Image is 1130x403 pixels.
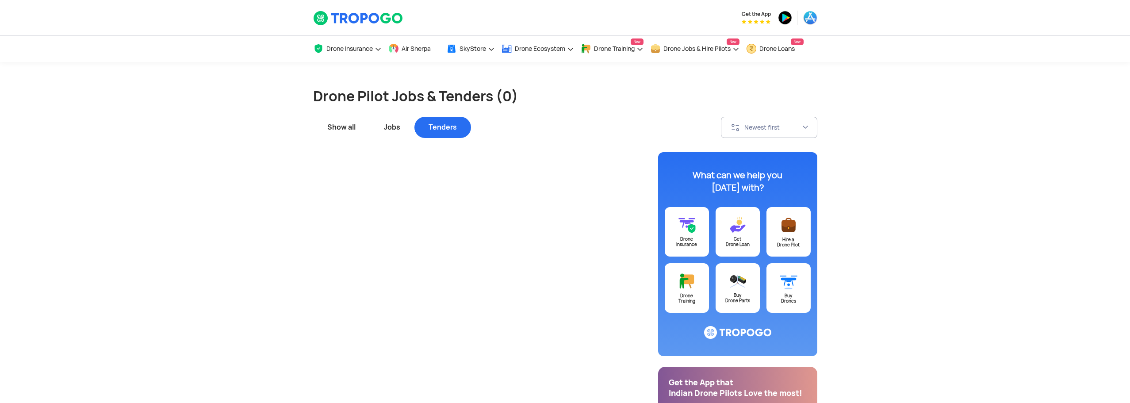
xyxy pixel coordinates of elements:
a: Air Sherpa [388,36,440,62]
span: Drone Insurance [326,45,373,52]
a: BuyDrones [766,263,811,313]
div: Buy Drone Parts [716,293,760,303]
img: TropoGo Logo [313,11,404,26]
button: Newest first [721,117,817,138]
a: BuyDrone Parts [716,263,760,313]
a: Drone Jobs & Hire PilotsNew [650,36,739,62]
span: SkyStore [460,45,486,52]
span: Air Sherpa [402,45,431,52]
img: ic_drone_insurance@3x.svg [678,216,696,234]
img: ic_training@3x.svg [678,272,696,290]
img: ic_logo@3x.svg [704,326,771,339]
img: ic_droneparts@3x.svg [729,272,747,290]
div: Show all [313,117,370,138]
span: Get the App [742,11,771,18]
a: Drone LoansNew [746,36,804,62]
img: ic_appstore.png [803,11,817,25]
a: Drone Insurance [313,36,382,62]
img: ic_loans@3x.svg [729,216,747,234]
a: SkyStore [446,36,495,62]
div: Newest first [744,123,802,131]
span: Drone Jobs & Hire Pilots [663,45,731,52]
span: New [631,38,644,45]
a: Drone Ecosystem [502,36,574,62]
div: Buy Drones [766,293,811,304]
img: ic_playstore.png [778,11,792,25]
div: Tenders [414,117,471,138]
div: Jobs [370,117,414,138]
div: Drone Training [665,293,709,304]
span: Drone Loans [759,45,795,52]
div: Hire a Drone Pilot [766,237,811,248]
img: ic_postajob@3x.svg [780,216,797,234]
div: Get Drone Loan [716,237,760,247]
img: ic_buydrone@3x.svg [780,272,797,290]
div: Get the App that [669,377,807,388]
span: New [791,38,804,45]
div: Drone Insurance [665,237,709,247]
div: What can we help you [DATE] with? [682,169,793,194]
a: GetDrone Loan [716,207,760,257]
span: New [727,38,739,45]
span: Drone Training [594,45,635,52]
div: Indian Drone Pilots Love the most! [669,388,807,399]
a: DroneInsurance [665,207,709,257]
span: Drone Ecosystem [515,45,565,52]
a: DroneTraining [665,263,709,313]
h1: Drone Pilot Jobs & Tenders (0) [313,87,817,106]
a: Drone TrainingNew [581,36,644,62]
img: App Raking [742,19,770,24]
a: Hire aDrone Pilot [766,207,811,257]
